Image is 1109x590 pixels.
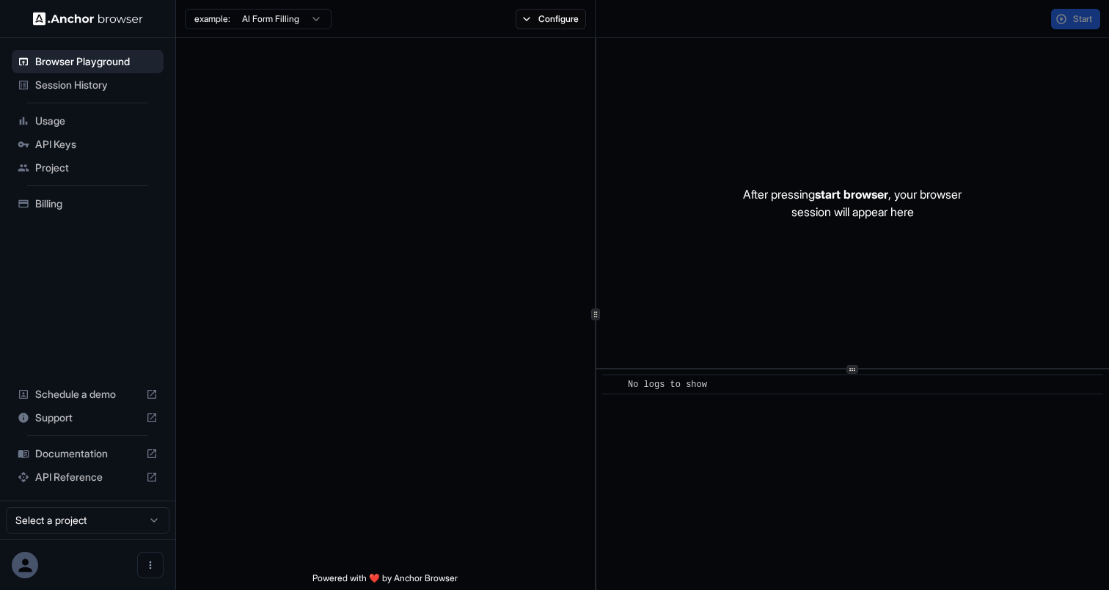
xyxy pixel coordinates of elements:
[12,133,164,156] div: API Keys
[35,161,158,175] span: Project
[35,78,158,92] span: Session History
[35,446,140,461] span: Documentation
[12,465,164,489] div: API Reference
[12,156,164,180] div: Project
[35,410,140,425] span: Support
[137,552,164,578] button: Open menu
[12,442,164,465] div: Documentation
[12,73,164,97] div: Session History
[815,187,888,202] span: start browser
[12,109,164,133] div: Usage
[12,50,164,73] div: Browser Playground
[12,406,164,429] div: Support
[743,185,962,221] p: After pressing , your browser session will appear here
[33,12,143,26] img: Anchor Logo
[628,380,707,390] span: No logs to show
[12,383,164,406] div: Schedule a demo
[35,387,140,402] span: Schedule a demo
[194,13,230,25] span: example:
[35,196,158,211] span: Billing
[35,137,158,152] span: API Keys
[12,192,164,215] div: Billing
[35,470,140,484] span: API Reference
[610,377,617,392] span: ​
[516,9,587,29] button: Configure
[35,114,158,128] span: Usage
[312,572,458,590] span: Powered with ❤️ by Anchor Browser
[35,54,158,69] span: Browser Playground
